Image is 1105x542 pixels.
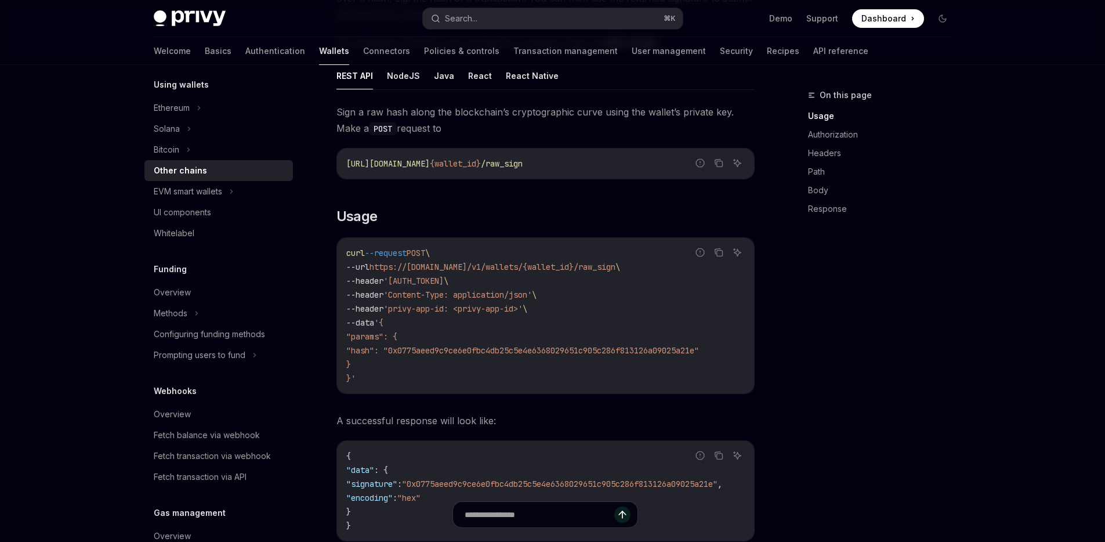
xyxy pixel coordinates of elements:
[154,306,187,320] div: Methods
[154,143,179,157] div: Bitcoin
[154,205,211,219] div: UI components
[513,37,618,65] a: Transaction management
[397,493,421,503] span: "hex"
[481,158,523,169] span: /raw_sign
[693,448,708,463] button: Report incorrect code
[144,446,293,467] a: Fetch transaction via webhook
[769,13,792,24] a: Demo
[424,37,499,65] a: Policies & controls
[154,470,247,484] div: Fetch transaction via API
[664,14,676,23] span: ⌘ K
[430,158,481,169] span: {wallet_id}
[154,164,207,178] div: Other chains
[730,448,745,463] button: Ask AI
[154,10,226,27] img: dark logo
[154,122,180,136] div: Solana
[383,276,444,286] span: '[AUTH_TOKEN]
[144,467,293,487] a: Fetch transaction via API
[154,348,245,362] div: Prompting users to fund
[346,317,374,328] span: --data
[808,181,961,200] a: Body
[808,125,961,144] a: Authorization
[711,448,726,463] button: Copy the contents from the code block
[730,156,745,171] button: Ask AI
[374,465,388,475] span: : {
[523,303,527,314] span: \
[144,282,293,303] a: Overview
[154,327,265,341] div: Configuring funding methods
[808,107,961,125] a: Usage
[154,407,191,421] div: Overview
[614,507,631,523] button: Send message
[144,404,293,425] a: Overview
[346,303,383,314] span: --header
[363,37,410,65] a: Connectors
[711,245,726,260] button: Copy the contents from the code block
[711,156,726,171] button: Copy the contents from the code block
[346,158,430,169] span: [URL][DOMAIN_NAME]
[346,262,369,272] span: --url
[154,37,191,65] a: Welcome
[808,200,961,218] a: Response
[808,162,961,181] a: Path
[693,156,708,171] button: Report incorrect code
[720,37,753,65] a: Security
[365,248,407,258] span: --request
[346,331,397,342] span: "params": {
[861,13,906,24] span: Dashboard
[144,425,293,446] a: Fetch balance via webhook
[813,37,868,65] a: API reference
[425,248,430,258] span: \
[336,413,755,429] span: A successful response will look like:
[808,144,961,162] a: Headers
[393,493,397,503] span: :
[730,245,745,260] button: Ask AI
[346,465,374,475] span: "data"
[346,451,351,461] span: {
[444,276,448,286] span: \
[346,290,383,300] span: --header
[336,62,373,89] button: REST API
[933,9,952,28] button: Toggle dark mode
[346,493,393,503] span: "encoding"
[319,37,349,65] a: Wallets
[806,13,838,24] a: Support
[346,248,365,258] span: curl
[693,245,708,260] button: Report incorrect code
[397,479,402,489] span: :
[369,262,615,272] span: https://[DOMAIN_NAME]/v1/wallets/{wallet_id}/raw_sign
[154,506,226,520] h5: Gas management
[154,185,222,198] div: EVM smart wallets
[144,223,293,244] a: Whitelabel
[383,290,532,300] span: 'Content-Type: application/json'
[434,62,454,89] button: Java
[767,37,799,65] a: Recipes
[346,373,356,384] span: }'
[144,202,293,223] a: UI components
[468,62,492,89] button: React
[346,276,383,286] span: --header
[506,62,559,89] button: React Native
[154,226,194,240] div: Whitelabel
[820,88,872,102] span: On this page
[154,262,187,276] h5: Funding
[632,37,706,65] a: User management
[402,479,718,489] span: "0x0775aeed9c9ce6e0fbc4db25c5e4e6368029651c905c286f813126a09025a21e"
[532,290,537,300] span: \
[346,359,351,370] span: }
[154,428,260,442] div: Fetch balance via webhook
[407,248,425,258] span: POST
[718,479,722,489] span: ,
[374,317,383,328] span: '{
[144,160,293,181] a: Other chains
[445,12,477,26] div: Search...
[154,449,271,463] div: Fetch transaction via webhook
[154,101,190,115] div: Ethereum
[205,37,231,65] a: Basics
[154,384,197,398] h5: Webhooks
[423,8,683,29] button: Search...⌘K
[852,9,924,28] a: Dashboard
[245,37,305,65] a: Authentication
[346,479,397,489] span: "signature"
[383,303,523,314] span: 'privy-app-id: <privy-app-id>'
